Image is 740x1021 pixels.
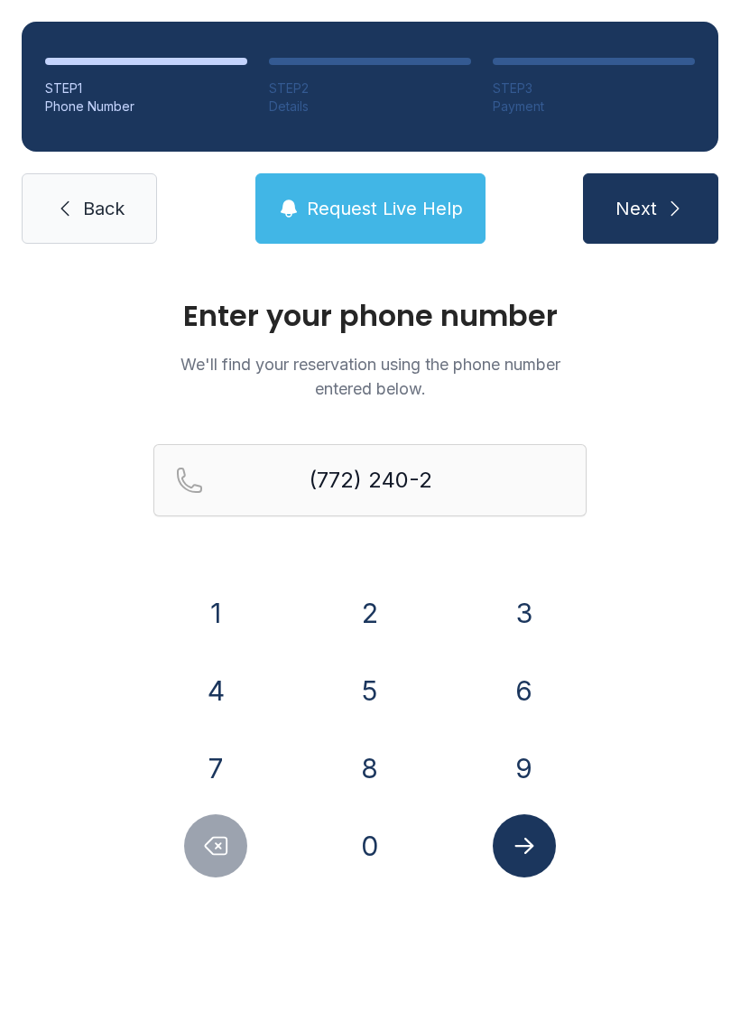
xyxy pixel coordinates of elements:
div: Details [269,97,471,116]
div: Phone Number [45,97,247,116]
button: 5 [338,659,402,722]
button: 0 [338,814,402,877]
button: 4 [184,659,247,722]
button: 3 [493,581,556,645]
button: 2 [338,581,402,645]
button: 1 [184,581,247,645]
span: Back [83,196,125,221]
h1: Enter your phone number [153,302,587,330]
button: 8 [338,737,402,800]
button: Submit lookup form [493,814,556,877]
span: Next [615,196,657,221]
span: Request Live Help [307,196,463,221]
p: We'll find your reservation using the phone number entered below. [153,352,587,401]
button: 9 [493,737,556,800]
div: STEP 1 [45,79,247,97]
div: STEP 3 [493,79,695,97]
div: STEP 2 [269,79,471,97]
input: Reservation phone number [153,444,587,516]
div: Payment [493,97,695,116]
button: Delete number [184,814,247,877]
button: 6 [493,659,556,722]
button: 7 [184,737,247,800]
